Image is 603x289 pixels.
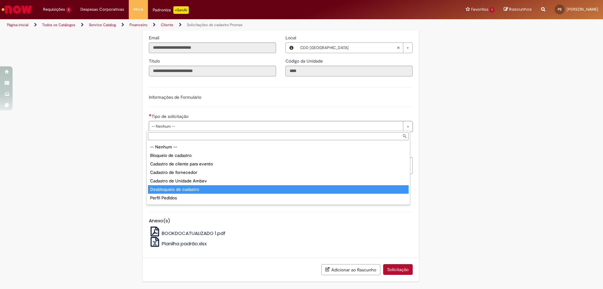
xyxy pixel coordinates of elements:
div: Bloqueio de cadastro [148,151,409,160]
div: Cadastro de cliente para evento [148,160,409,168]
div: Perfil Pedidos [148,194,409,202]
div: Cadastro de Unidade Ambev [148,177,409,185]
div: Cadastro de fornecedor [148,168,409,177]
div: Desbloqueio de cadastro [148,185,409,194]
div: -- Nenhum -- [148,143,409,151]
ul: Tipo de solicitação [147,142,410,204]
div: Reativação de Cadastro de Clientes Promax [148,202,409,211]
